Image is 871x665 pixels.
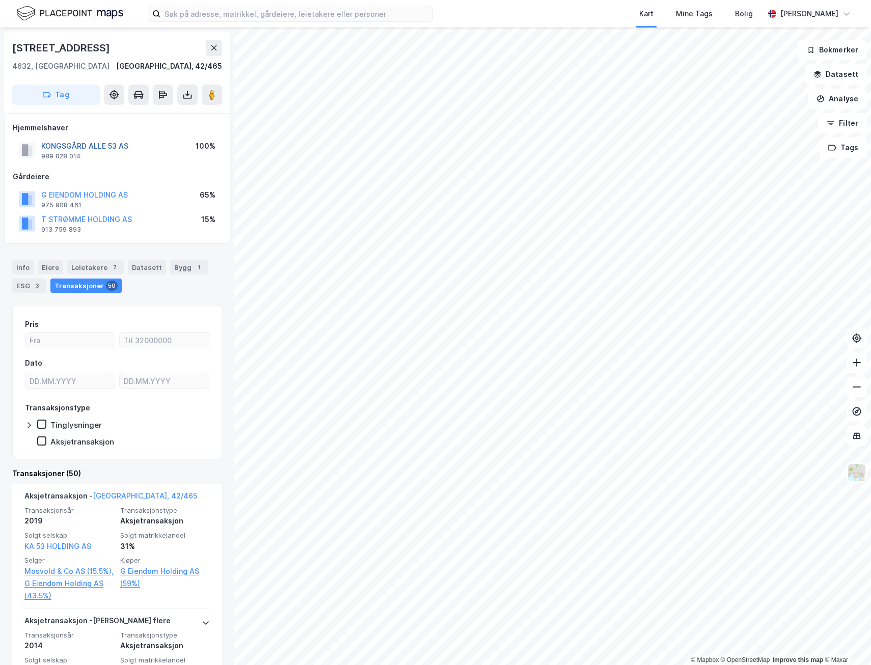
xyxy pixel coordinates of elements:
input: Fra [25,333,115,348]
input: Til 32000000 [120,333,209,348]
div: 31% [120,540,210,552]
div: 2019 [24,515,114,527]
button: Analyse [808,89,867,109]
iframe: Chat Widget [820,616,871,665]
div: Datasett [128,260,166,274]
div: 50 [106,281,118,291]
a: Mosvold & Co AS (15.5%), [24,565,114,577]
div: Eiere [38,260,63,274]
button: Tag [12,85,100,105]
div: Aksjetransaksjon [120,515,210,527]
input: DD.MM.YYYY [120,373,209,389]
div: 975 908 461 [41,201,81,209]
div: Gårdeiere [13,171,222,183]
button: Datasett [805,64,867,85]
div: 2014 [24,640,114,652]
span: Transaksjonstype [120,631,210,640]
a: OpenStreetMap [721,656,770,663]
span: Kjøper [120,556,210,565]
span: Transaksjonsår [24,506,114,515]
span: Solgt matrikkelandel [120,656,210,664]
a: Mapbox [691,656,719,663]
div: 3 [32,281,42,291]
div: 65% [200,189,215,201]
div: Aksjetransaksjon [50,437,114,447]
div: [PERSON_NAME] [780,8,838,20]
a: [GEOGRAPHIC_DATA], 42/465 [93,491,197,500]
input: Søk på adresse, matrikkel, gårdeiere, leietakere eller personer [160,6,432,21]
span: Solgt matrikkelandel [120,531,210,540]
div: Aksjetransaksjon [120,640,210,652]
span: Selger [24,556,114,565]
div: 1 [194,262,204,272]
div: 989 028 014 [41,152,81,160]
div: Leietakere [67,260,124,274]
img: logo.f888ab2527a4732fd821a326f86c7f29.svg [16,5,123,22]
button: Filter [818,113,867,133]
div: 4632, [GEOGRAPHIC_DATA] [12,60,110,72]
button: Bokmerker [798,40,867,60]
a: Improve this map [773,656,823,663]
div: ESG [12,279,46,293]
div: Aksjetransaksjon - [PERSON_NAME] flere [24,615,171,631]
div: Transaksjonstype [25,402,90,414]
div: Transaksjoner [50,279,122,293]
div: Bygg [170,260,208,274]
div: Info [12,260,34,274]
div: [GEOGRAPHIC_DATA], 42/465 [116,60,222,72]
div: 913 759 893 [41,226,81,234]
span: Solgt selskap [24,656,114,664]
input: DD.MM.YYYY [25,373,115,389]
button: Tags [820,137,867,158]
a: G Eiendom Holding AS (59%) [120,565,210,590]
div: 100% [196,140,215,152]
div: Hjemmelshaver [13,122,222,134]
span: Transaksjonsår [24,631,114,640]
a: G Eiendom Holding AS (43.5%) [24,577,114,602]
span: Transaksjonstype [120,506,210,515]
div: Transaksjoner (50) [12,467,222,480]
div: [STREET_ADDRESS] [12,40,112,56]
div: Mine Tags [676,8,713,20]
img: Z [847,463,866,482]
div: Aksjetransaksjon - [24,490,197,506]
a: KA 53 HOLDING AS [24,542,91,550]
div: Pris [25,318,39,330]
div: Tinglysninger [50,420,102,430]
span: Solgt selskap [24,531,114,540]
div: 7 [110,262,120,272]
div: Dato [25,357,42,369]
div: Bolig [735,8,753,20]
div: 15% [201,213,215,226]
div: Kart [639,8,654,20]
